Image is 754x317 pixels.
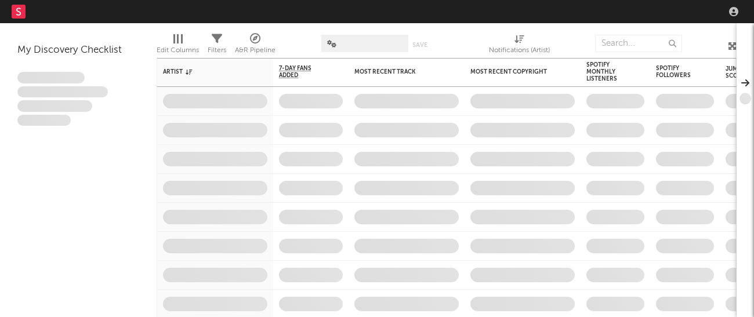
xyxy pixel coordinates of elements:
[157,43,199,57] div: Edit Columns
[489,43,550,57] div: Notifications (Artist)
[331,66,343,78] button: Filter by 7-Day Fans Added
[470,68,557,75] div: Most Recent Copyright
[447,66,459,78] button: Filter by Most Recent Track
[235,43,275,57] div: A&R Pipeline
[17,86,108,98] span: Integer aliquet in purus et
[633,66,644,78] button: Filter by Spotify Monthly Listeners
[563,66,575,78] button: Filter by Most Recent Copyright
[279,65,325,79] span: 7-Day Fans Added
[412,42,427,48] button: Save
[208,29,226,63] div: Filters
[163,68,250,75] div: Artist
[235,29,275,63] div: A&R Pipeline
[17,100,92,112] span: Praesent ac interdum
[586,61,627,82] div: Spotify Monthly Listeners
[702,66,714,78] button: Filter by Spotify Followers
[157,29,199,63] div: Edit Columns
[656,65,697,79] div: Spotify Followers
[354,68,441,75] div: Most Recent Track
[595,35,682,52] input: Search...
[17,72,85,83] span: Lorem ipsum dolor
[17,43,139,57] div: My Discovery Checklist
[208,43,226,57] div: Filters
[489,29,550,63] div: Notifications (Artist)
[17,115,71,126] span: Aliquam viverra
[256,66,267,78] button: Filter by Artist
